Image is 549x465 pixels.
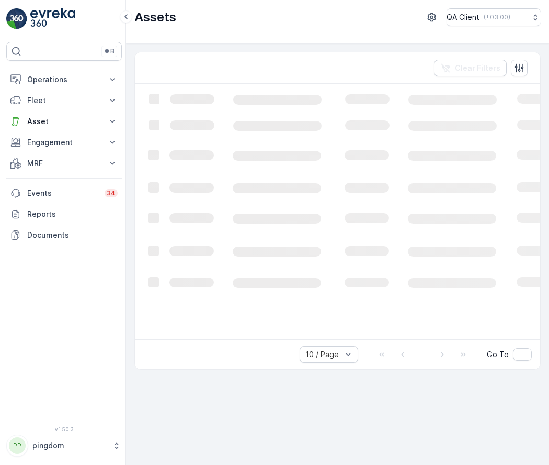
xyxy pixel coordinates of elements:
p: Events [27,188,98,198]
p: Fleet [27,95,101,106]
img: logo_light-DOdMpM7g.png [30,8,75,29]
a: Reports [6,204,122,225]
p: MRF [27,158,101,169]
button: MRF [6,153,122,174]
p: Operations [27,74,101,85]
span: Go To [487,349,509,360]
p: Asset [27,116,101,127]
a: Documents [6,225,122,246]
p: ⌘B [104,47,115,56]
button: Asset [6,111,122,132]
img: logo [6,8,27,29]
p: Reports [27,209,118,219]
button: Fleet [6,90,122,111]
div: PP [9,437,26,454]
button: Clear Filters [434,60,507,76]
a: Events34 [6,183,122,204]
p: pingdom [32,440,107,451]
button: QA Client(+03:00) [447,8,541,26]
p: 34 [107,189,116,197]
button: Engagement [6,132,122,153]
button: PPpingdom [6,435,122,457]
span: v 1.50.3 [6,426,122,433]
p: Engagement [27,137,101,148]
p: ( +03:00 ) [484,13,510,21]
p: Documents [27,230,118,240]
button: Operations [6,69,122,90]
p: QA Client [447,12,479,23]
p: Clear Filters [455,63,500,73]
p: Assets [134,9,176,26]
